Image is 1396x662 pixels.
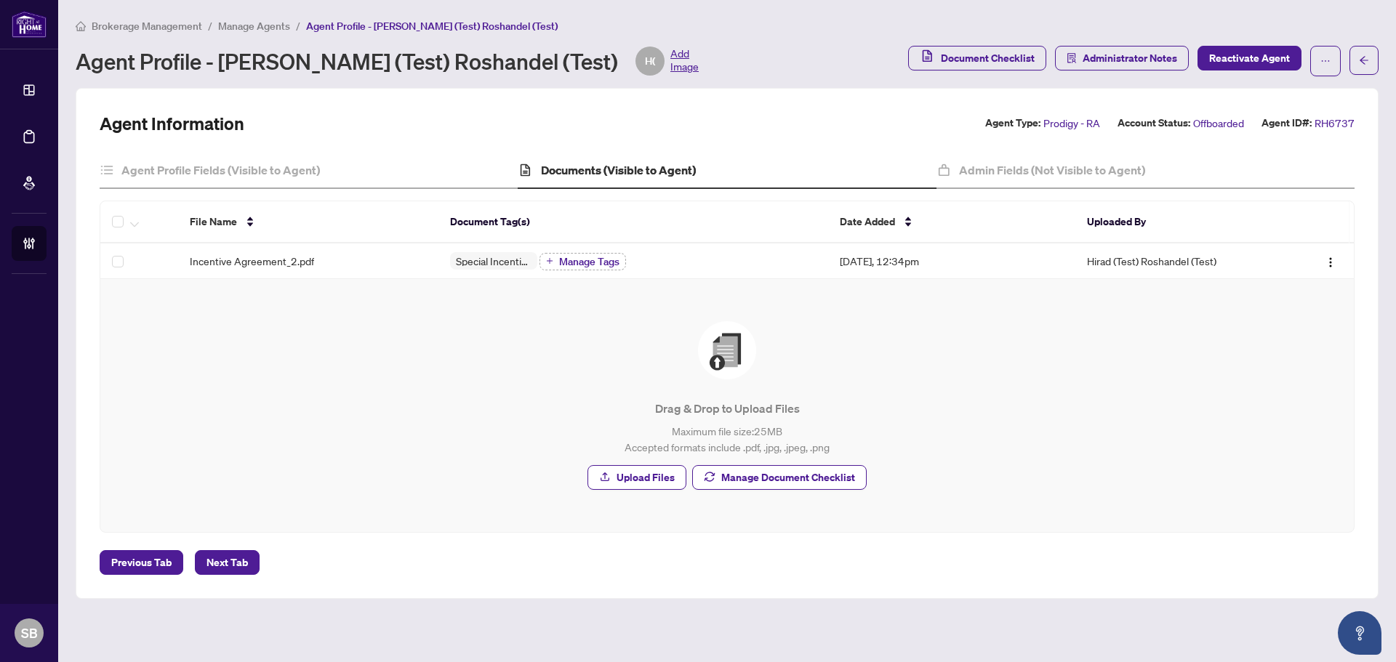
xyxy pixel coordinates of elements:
[1320,56,1331,66] span: ellipsis
[121,161,320,179] h4: Agent Profile Fields (Visible to Agent)
[208,17,212,34] li: /
[541,161,696,179] h4: Documents (Visible to Agent)
[539,253,626,270] button: Manage Tags
[559,257,619,267] span: Manage Tags
[546,257,553,265] span: plus
[306,20,558,33] span: Agent Profile - [PERSON_NAME] (Test) Roshandel (Test)
[1261,115,1312,132] label: Agent ID#:
[1325,257,1336,268] img: Logo
[1055,46,1189,70] button: Administrator Notes
[76,21,86,31] span: home
[1315,115,1355,132] span: RH6737
[21,623,38,643] span: SB
[1193,115,1244,132] span: Offboarded
[1083,47,1177,70] span: Administrator Notes
[118,296,1336,514] span: File UploadDrag & Drop to Upload FilesMaximum file size:25MBAccepted formats include .pdf, .jpg, ...
[92,20,202,33] span: Brokerage Management
[670,47,699,76] span: Add Image
[1209,47,1290,70] span: Reactivate Agent
[959,161,1145,179] h4: Admin Fields (Not Visible to Agent)
[450,256,537,266] span: Special Incentives Agreement
[76,47,699,76] div: Agent Profile - [PERSON_NAME] (Test) Roshandel (Test)
[1359,55,1369,65] span: arrow-left
[190,253,314,269] span: Incentive Agreement_2.pdf
[296,17,300,34] li: /
[206,551,248,574] span: Next Tab
[100,112,244,135] h2: Agent Information
[100,550,183,575] button: Previous Tab
[692,465,867,490] button: Manage Document Checklist
[190,214,237,230] span: File Name
[985,115,1040,132] label: Agent Type:
[12,11,47,38] img: logo
[1043,115,1100,132] span: Prodigy - RA
[698,321,756,379] img: File Upload
[438,201,829,243] th: Document Tag(s)
[828,243,1075,279] td: [DATE], 12:34pm
[1338,611,1381,655] button: Open asap
[908,46,1046,70] button: Document Checklist
[195,550,260,575] button: Next Tab
[129,400,1325,417] p: Drag & Drop to Upload Files
[1198,46,1301,70] button: Reactivate Agent
[828,201,1075,243] th: Date Added
[941,47,1035,70] span: Document Checklist
[1118,115,1190,132] label: Account Status:
[218,20,290,33] span: Manage Agents
[1075,201,1270,243] th: Uploaded By
[645,53,655,69] span: H(
[840,214,895,230] span: Date Added
[1075,243,1270,279] td: Hirad (Test) Roshandel (Test)
[178,201,438,243] th: File Name
[111,551,172,574] span: Previous Tab
[617,466,675,489] span: Upload Files
[1319,249,1342,273] button: Logo
[129,423,1325,455] p: Maximum file size: 25 MB Accepted formats include .pdf, .jpg, .jpeg, .png
[587,465,686,490] button: Upload Files
[1067,53,1077,63] span: solution
[721,466,855,489] span: Manage Document Checklist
